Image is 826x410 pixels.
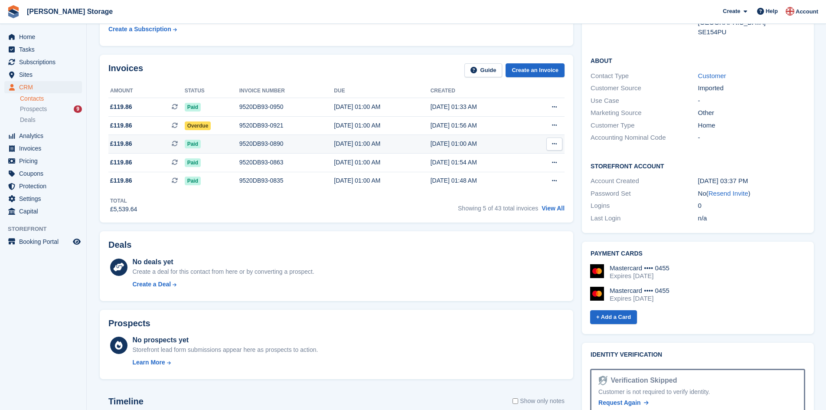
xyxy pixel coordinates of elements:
span: Home [19,31,71,43]
div: n/a [698,213,805,223]
img: stora-icon-8386f47178a22dfd0bd8f6a31ec36ba5ce8667c1dd55bd0f319d3a0aa187defe.svg [7,5,20,18]
span: £119.86 [110,158,132,167]
div: [DATE] 01:00 AM [334,102,430,112]
div: Customer Source [591,83,698,93]
a: menu [4,236,82,248]
h2: Identity verification [591,351,805,358]
img: Mastercard Logo [590,287,604,301]
a: menu [4,205,82,217]
img: John Baker [786,7,794,16]
div: [DATE] 01:54 AM [431,158,527,167]
div: [DATE] 01:00 AM [334,176,430,185]
span: Sites [19,69,71,81]
div: Customer is not required to verify identity. [598,387,797,397]
div: Create a Subscription [108,25,171,34]
div: Expires [DATE] [610,272,669,280]
input: Show only notes [513,397,518,406]
div: Create a Deal [132,280,171,289]
div: Password Set [591,189,698,199]
h2: About [591,56,805,65]
a: menu [4,142,82,154]
span: CRM [19,81,71,93]
div: [DATE] 01:00 AM [334,158,430,167]
div: Total [110,197,137,205]
div: Learn More [132,358,165,367]
label: Show only notes [513,397,565,406]
div: Logins [591,201,698,211]
span: Help [766,7,778,16]
span: Pricing [19,155,71,167]
a: Request Again [598,398,649,407]
div: [DATE] 01:00 AM [431,139,527,148]
span: Showing 5 of 43 total invoices [458,205,538,212]
div: No [698,189,805,199]
th: Amount [108,84,185,98]
div: Other [698,108,805,118]
div: Mastercard •••• 0455 [610,264,669,272]
span: Invoices [19,142,71,154]
span: £119.86 [110,176,132,185]
a: menu [4,43,82,56]
div: Home [698,121,805,131]
div: Storefront lead form submissions appear here as prospects to action. [132,345,318,354]
span: Create [723,7,740,16]
span: Coupons [19,167,71,180]
div: Accounting Nominal Code [591,133,698,143]
th: Due [334,84,430,98]
a: Create an Invoice [506,63,565,78]
h2: Deals [108,240,131,250]
a: menu [4,81,82,93]
span: Paid [185,177,201,185]
span: Settings [19,193,71,205]
span: Request Again [598,399,641,406]
div: [DATE] 01:00 AM [334,139,430,148]
th: Invoice number [239,84,334,98]
a: menu [4,155,82,167]
a: menu [4,130,82,142]
div: Account Created [591,176,698,186]
div: No prospects yet [132,335,318,345]
span: Paid [185,103,201,112]
a: Contacts [20,95,82,103]
a: Customer [698,72,726,79]
div: [DATE] 01:56 AM [431,121,527,130]
div: Last Login [591,213,698,223]
div: 9520DB93-0890 [239,139,334,148]
a: Resend Invite [708,190,748,197]
span: Prospects [20,105,47,113]
span: Overdue [185,121,211,130]
a: Guide [464,63,503,78]
a: menu [4,167,82,180]
a: menu [4,69,82,81]
a: menu [4,193,82,205]
div: [DATE] 01:00 AM [334,121,430,130]
span: £119.86 [110,139,132,148]
div: Verification Skipped [607,375,677,386]
h2: Prospects [108,318,150,328]
a: menu [4,180,82,192]
a: Prospects 9 [20,105,82,114]
div: Marketing Source [591,108,698,118]
a: menu [4,31,82,43]
span: Storefront [8,225,86,233]
div: Use Case [591,96,698,106]
a: [PERSON_NAME] Storage [23,4,116,19]
div: - [698,133,805,143]
a: Learn More [132,358,318,367]
div: 9520DB93-0863 [239,158,334,167]
a: Create a Subscription [108,21,177,37]
div: 0 [698,201,805,211]
h2: Invoices [108,63,143,78]
div: [DATE] 03:37 PM [698,176,805,186]
div: Mastercard •••• 0455 [610,287,669,295]
span: Tasks [19,43,71,56]
span: Deals [20,116,36,124]
div: Expires [DATE] [610,295,669,302]
span: Paid [185,158,201,167]
div: 9520DB93-0921 [239,121,334,130]
h2: Timeline [108,397,144,407]
div: Customer Type [591,121,698,131]
img: Mastercard Logo [590,264,604,278]
img: Identity Verification Ready [598,376,607,385]
th: Status [185,84,239,98]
